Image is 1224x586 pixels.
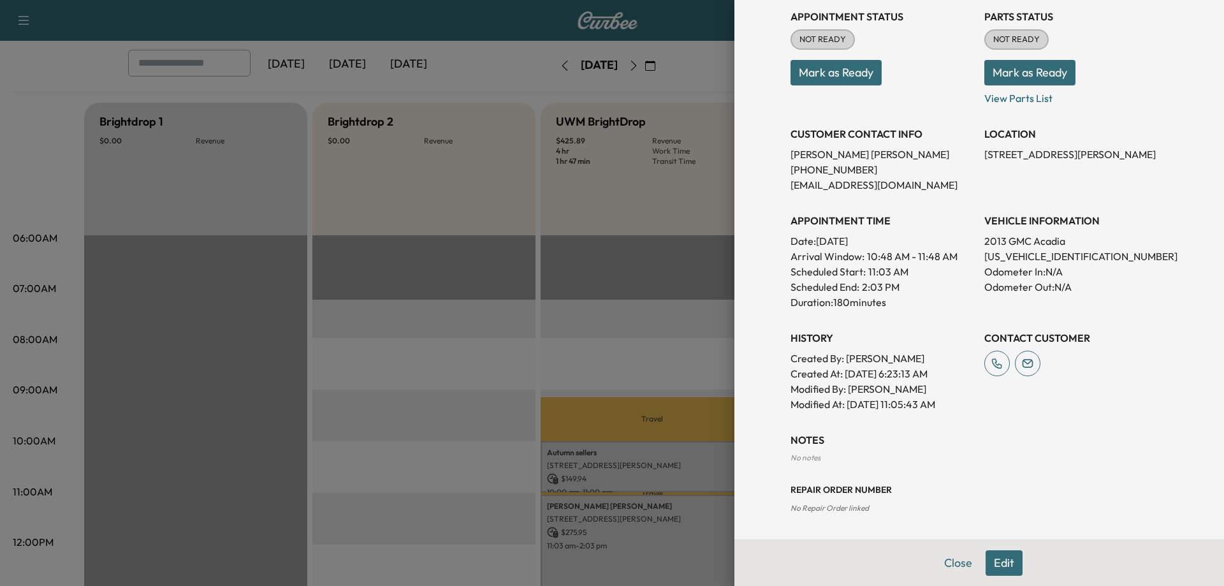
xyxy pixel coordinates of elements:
p: [STREET_ADDRESS][PERSON_NAME] [984,147,1168,162]
p: 2013 GMC Acadia [984,233,1168,249]
p: Created By : [PERSON_NAME] [790,351,974,366]
p: Scheduled End: [790,279,859,295]
h3: VEHICLE INFORMATION [984,213,1168,228]
h3: History [790,330,974,346]
h3: CUSTOMER CONTACT INFO [790,126,974,142]
p: Modified By : [PERSON_NAME] [790,381,974,397]
span: No Repair Order linked [790,503,869,513]
h3: NOTES [790,432,1168,448]
h3: CONTACT CUSTOMER [984,330,1168,346]
button: Close [936,550,980,576]
p: Arrival Window: [790,249,974,264]
button: Mark as Ready [790,60,882,85]
h3: Repair Order number [790,483,1168,496]
p: [PERSON_NAME] [PERSON_NAME] [790,147,974,162]
h3: APPOINTMENT TIME [790,213,974,228]
p: [US_VEHICLE_IDENTIFICATION_NUMBER] [984,249,1168,264]
p: [EMAIL_ADDRESS][DOMAIN_NAME] [790,177,974,193]
span: 10:48 AM - 11:48 AM [867,249,958,264]
h3: Appointment Status [790,9,974,24]
p: Odometer In: N/A [984,264,1168,279]
h3: Parts Status [984,9,1168,24]
button: Edit [986,550,1023,576]
p: View Parts List [984,85,1168,106]
p: Odometer Out: N/A [984,279,1168,295]
button: Mark as Ready [984,60,1075,85]
p: Modified At : [DATE] 11:05:43 AM [790,397,974,412]
p: [PHONE_NUMBER] [790,162,974,177]
p: Scheduled Start: [790,264,866,279]
p: Created At : [DATE] 6:23:13 AM [790,366,974,381]
p: 11:03 AM [868,264,908,279]
span: NOT READY [986,33,1047,46]
p: 2:03 PM [862,279,900,295]
h3: LOCATION [984,126,1168,142]
div: No notes [790,453,1168,463]
p: Duration: 180 minutes [790,295,974,310]
span: NOT READY [792,33,854,46]
p: Date: [DATE] [790,233,974,249]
